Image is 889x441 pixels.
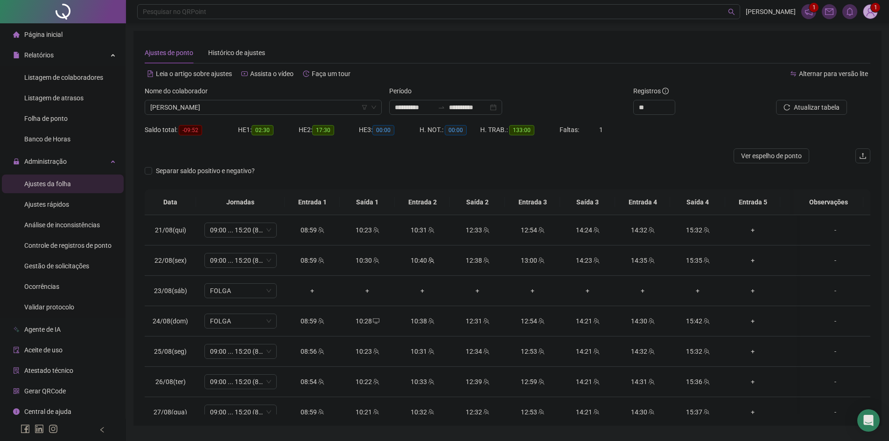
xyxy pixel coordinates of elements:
[537,318,545,324] span: team
[24,408,71,415] span: Central de ajuda
[153,317,188,325] span: 24/08(dom)
[359,125,420,135] div: HE 3:
[347,316,387,326] div: 10:28
[372,125,394,135] span: 00:00
[776,100,847,115] button: Atualizar tabela
[808,225,863,235] div: -
[567,255,608,266] div: 14:23
[678,377,718,387] div: 15:36
[623,407,663,417] div: 14:30
[647,318,655,324] span: team
[801,197,856,207] span: Observações
[24,346,63,354] span: Aceite de uso
[13,347,20,353] span: audit
[805,7,813,16] span: notification
[402,286,442,296] div: +
[678,225,718,235] div: 15:32
[395,189,450,215] th: Entrada 2
[623,346,663,357] div: 14:32
[794,102,840,112] span: Atualizar tabela
[567,316,608,326] div: 14:21
[427,257,434,264] span: team
[312,70,350,77] span: Faça um tour
[24,201,69,208] span: Ajustes rápidos
[670,189,725,215] th: Saída 4
[210,284,271,298] span: FOLGA
[512,377,553,387] div: 12:59
[145,86,214,96] label: Nome do colaborador
[154,287,187,294] span: 23/08(sáb)
[347,407,387,417] div: 10:21
[208,49,265,56] span: Histórico de ajustes
[402,225,442,235] div: 10:31
[788,255,828,266] div: +
[512,225,553,235] div: 12:54
[371,105,377,110] span: down
[450,189,505,215] th: Saída 2
[155,378,186,385] span: 26/08(ter)
[512,316,553,326] div: 12:54
[482,378,490,385] span: team
[372,227,379,233] span: team
[733,346,773,357] div: +
[402,316,442,326] div: 10:38
[303,70,309,77] span: history
[317,378,324,385] span: team
[788,225,828,235] div: +
[647,257,655,264] span: team
[482,318,490,324] span: team
[438,104,445,111] span: swap-right
[457,377,497,387] div: 12:39
[812,4,816,11] span: 1
[623,225,663,235] div: 14:32
[238,125,299,135] div: HE 1:
[154,257,187,264] span: 22/08(sex)
[24,115,68,122] span: Folha de ponto
[372,257,379,264] span: team
[808,407,863,417] div: -
[150,100,376,114] span: ERICK VINICIUS DE SOUZA ARAUJO
[210,314,271,328] span: FOLGA
[156,70,232,77] span: Leia o artigo sobre ajustes
[537,409,545,415] span: team
[24,94,84,102] span: Listagem de atrasos
[210,223,271,237] span: 09:00 ... 15:20 (8 HORAS)
[99,427,105,433] span: left
[457,316,497,326] div: 12:31
[317,257,324,264] span: team
[808,286,863,296] div: -
[592,318,600,324] span: team
[702,378,710,385] span: team
[793,189,863,215] th: Observações
[647,227,655,233] span: team
[678,286,718,296] div: +
[702,227,710,233] span: team
[292,286,332,296] div: +
[340,189,395,215] th: Saída 1
[372,409,379,415] span: team
[537,348,545,355] span: team
[733,377,773,387] div: +
[147,70,154,77] span: file-text
[24,180,71,188] span: Ajustes da folha
[347,255,387,266] div: 10:30
[592,409,600,415] span: team
[317,348,324,355] span: team
[210,344,271,358] span: 09:00 ... 15:20 (8 HORAS)
[808,346,863,357] div: -
[13,31,20,38] span: home
[312,125,334,135] span: 17:30
[402,407,442,417] div: 10:32
[13,52,20,58] span: file
[537,227,545,233] span: team
[347,286,387,296] div: +
[733,255,773,266] div: +
[725,189,780,215] th: Entrada 5
[372,378,379,385] span: team
[402,377,442,387] div: 10:33
[567,346,608,357] div: 14:21
[702,409,710,415] span: team
[746,7,796,17] span: [PERSON_NAME]
[623,255,663,266] div: 14:35
[250,70,294,77] span: Assista o vídeo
